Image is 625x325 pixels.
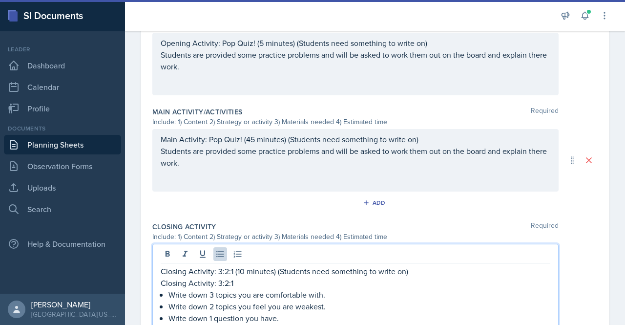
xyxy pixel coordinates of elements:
[365,199,386,207] div: Add
[4,156,121,176] a: Observation Forms
[4,234,121,254] div: Help & Documentation
[161,133,550,145] p: Main Activity: Pop Quiz! (45 minutes) (Students need something to write on)
[4,56,121,75] a: Dashboard
[161,37,550,49] p: Opening Activity: Pop Quiz! (5 minutes) (Students need something to write on)
[161,277,550,289] p: Closing Activity: 3:2:1
[531,107,559,117] span: Required
[168,312,550,324] p: Write down 1 question you have.
[152,222,216,232] label: Closing Activity
[4,135,121,154] a: Planning Sheets
[152,232,559,242] div: Include: 1) Content 2) Strategy or activity 3) Materials needed 4) Estimated time
[168,289,550,301] p: Write down 3 topics you are comfortable with.
[4,199,121,219] a: Search
[4,77,121,97] a: Calendar
[161,145,550,169] p: Students are provided some practice problems and will be asked to work them out on the board and ...
[31,309,117,319] div: [GEOGRAPHIC_DATA][US_STATE] in [GEOGRAPHIC_DATA]
[31,300,117,309] div: [PERSON_NAME]
[4,178,121,197] a: Uploads
[152,107,242,117] label: Main Activity/Activities
[359,195,391,210] button: Add
[161,265,550,277] p: Closing Activity: 3:2:1 (10 minutes) (Students need something to write on)
[531,222,559,232] span: Required
[168,301,550,312] p: Write down 2 topics you feel you are weakest.
[152,117,559,127] div: Include: 1) Content 2) Strategy or activity 3) Materials needed 4) Estimated time
[161,49,550,72] p: Students are provided some practice problems and will be asked to work them out on the board and ...
[4,124,121,133] div: Documents
[4,99,121,118] a: Profile
[4,45,121,54] div: Leader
